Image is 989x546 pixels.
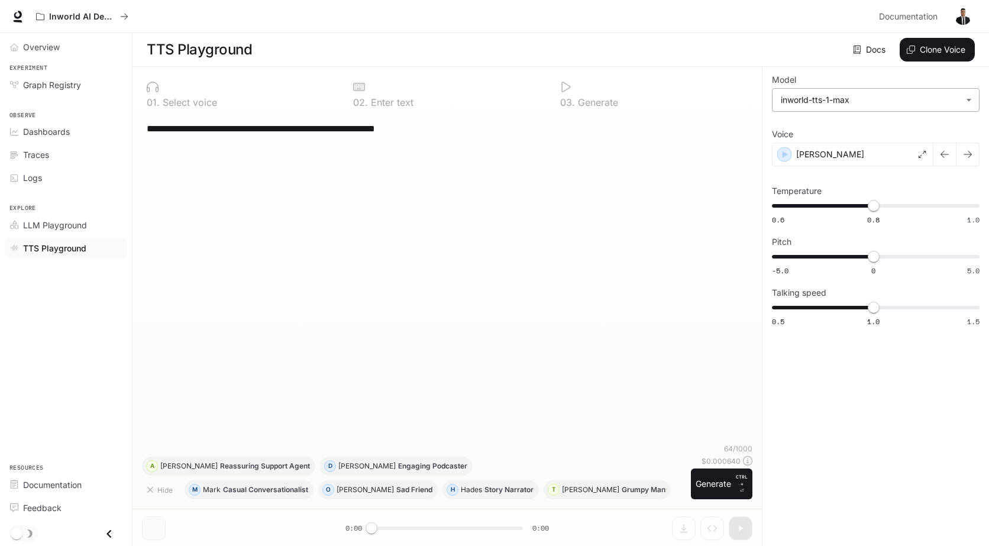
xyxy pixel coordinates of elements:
[702,456,741,466] p: $ 0.000640
[900,38,975,62] button: Clone Voice
[396,486,432,493] p: Sad Friend
[851,38,890,62] a: Docs
[325,457,335,476] div: D
[23,125,70,138] span: Dashboards
[220,463,310,470] p: Reassuring Support Agent
[575,98,618,107] p: Generate
[23,148,49,161] span: Traces
[323,480,334,499] div: O
[368,98,413,107] p: Enter text
[5,144,127,165] a: Traces
[5,238,127,259] a: TTS Playground
[23,172,42,184] span: Logs
[5,75,127,95] a: Graph Registry
[142,480,180,499] button: Hide
[5,121,127,142] a: Dashboards
[223,486,308,493] p: Casual Conversationalist
[338,463,396,470] p: [PERSON_NAME]
[772,215,784,225] span: 0.6
[203,486,221,493] p: Mark
[772,130,793,138] p: Voice
[442,480,539,499] button: HHadesStory Narrator
[772,76,796,84] p: Model
[562,486,619,493] p: [PERSON_NAME]
[23,479,82,491] span: Documentation
[867,316,880,327] span: 1.0
[772,238,791,246] p: Pitch
[772,187,822,195] p: Temperature
[796,148,864,160] p: [PERSON_NAME]
[781,94,960,106] div: inworld-tts-1-max
[49,12,115,22] p: Inworld AI Demos
[5,215,127,235] a: LLM Playground
[879,9,938,24] span: Documentation
[548,480,559,499] div: T
[23,219,87,231] span: LLM Playground
[484,486,534,493] p: Story Narrator
[31,5,134,28] button: All workspaces
[772,266,788,276] span: -5.0
[622,486,665,493] p: Grumpy Man
[23,79,81,91] span: Graph Registry
[736,473,748,487] p: CTRL +
[967,316,980,327] span: 1.5
[147,38,252,62] h1: TTS Playground
[318,480,438,499] button: O[PERSON_NAME]Sad Friend
[353,98,368,107] p: 0 2 .
[544,480,671,499] button: T[PERSON_NAME]Grumpy Man
[23,242,86,254] span: TTS Playground
[461,486,482,493] p: Hades
[967,266,980,276] span: 5.0
[160,98,217,107] p: Select voice
[5,37,127,57] a: Overview
[398,463,467,470] p: Engaging Podcaster
[23,502,62,514] span: Feedback
[320,457,473,476] button: D[PERSON_NAME]Engaging Podcaster
[955,8,971,25] img: User avatar
[142,457,315,476] button: A[PERSON_NAME]Reassuring Support Agent
[867,215,880,225] span: 0.8
[772,289,826,297] p: Talking speed
[5,474,127,495] a: Documentation
[96,522,122,546] button: Close drawer
[189,480,200,499] div: M
[5,167,127,188] a: Logs
[773,89,979,111] div: inworld-tts-1-max
[11,526,22,539] span: Dark mode toggle
[147,98,160,107] p: 0 1 .
[147,457,157,476] div: A
[874,5,946,28] a: Documentation
[724,444,752,454] p: 64 / 1000
[23,41,60,53] span: Overview
[560,98,575,107] p: 0 3 .
[871,266,875,276] span: 0
[736,473,748,495] p: ⏎
[691,469,752,499] button: GenerateCTRL +⏎
[772,316,784,327] span: 0.5
[5,497,127,518] a: Feedback
[160,463,218,470] p: [PERSON_NAME]
[337,486,394,493] p: [PERSON_NAME]
[967,215,980,225] span: 1.0
[447,480,458,499] div: H
[185,480,313,499] button: MMarkCasual Conversationalist
[951,5,975,28] button: User avatar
